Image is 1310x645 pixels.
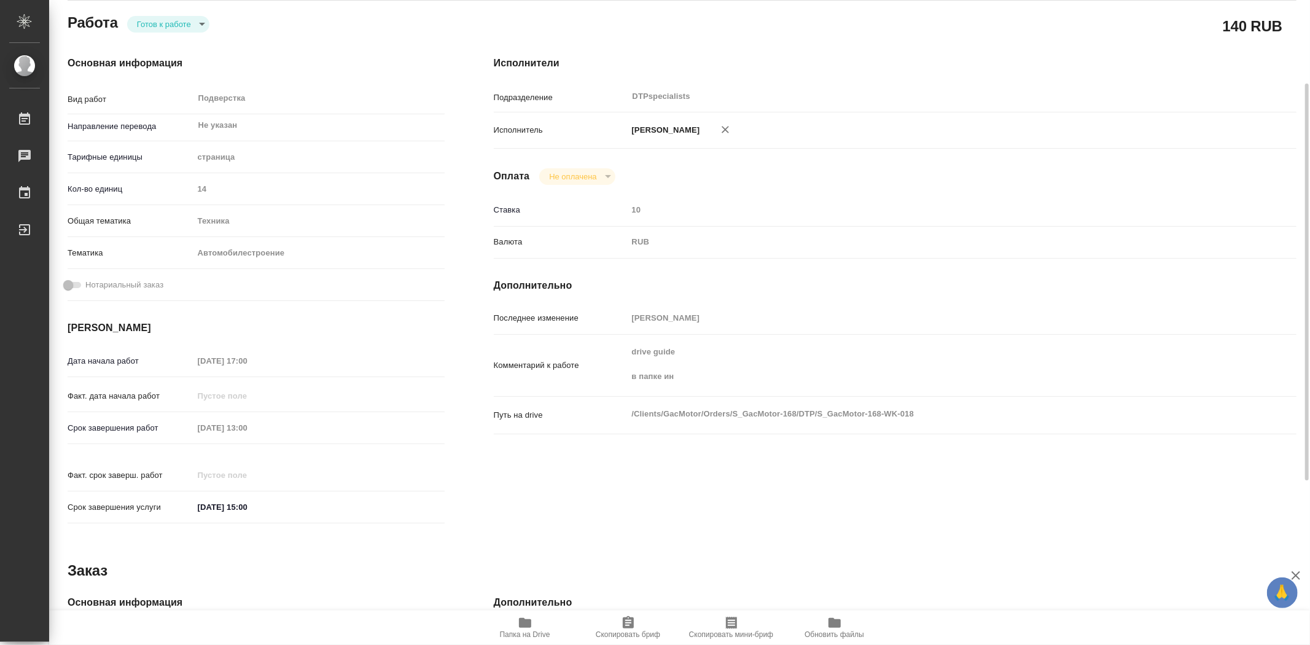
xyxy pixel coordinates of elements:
p: Вид работ [68,93,193,106]
button: Удалить исполнителя [712,116,739,143]
input: ✎ Введи что-нибудь [193,498,301,516]
span: Папка на Drive [500,630,550,639]
p: Тематика [68,247,193,259]
p: Факт. срок заверш. работ [68,469,193,482]
p: Исполнитель [494,124,628,136]
p: [PERSON_NAME] [628,124,700,136]
p: Общая тематика [68,215,193,227]
h4: Основная информация [68,595,445,610]
span: Скопировать бриф [596,630,660,639]
h2: 140 RUB [1223,15,1282,36]
button: 🙏 [1267,577,1298,608]
h2: Работа [68,10,118,33]
p: Подразделение [494,92,628,104]
h4: Основная информация [68,56,445,71]
input: Пустое поле [193,466,301,484]
textarea: /Clients/GacMotor/Orders/S_GacMotor-168/DTP/S_GacMotor-168-WK-018 [628,404,1230,424]
input: Пустое поле [628,201,1230,219]
input: Пустое поле [193,387,301,405]
span: Нотариальный заказ [85,279,163,291]
div: RUB [628,232,1230,252]
input: Пустое поле [193,180,445,198]
p: Валюта [494,236,628,248]
span: Обновить файлы [805,630,864,639]
p: Направление перевода [68,120,193,133]
p: Ставка [494,204,628,216]
p: Срок завершения услуги [68,501,193,514]
div: Автомобилестроение [193,243,445,264]
h4: Дополнительно [494,278,1296,293]
p: Дата начала работ [68,355,193,367]
p: Последнее изменение [494,312,628,324]
h2: Заказ [68,561,107,580]
h4: Дополнительно [494,595,1296,610]
input: Пустое поле [193,352,301,370]
p: Комментарий к работе [494,359,628,372]
button: Обновить файлы [783,611,886,645]
button: Скопировать мини-бриф [680,611,783,645]
textarea: drive guide в папке ин [628,342,1230,387]
div: Готов к работе [127,16,209,33]
div: Готов к работе [539,168,615,185]
h4: Оплата [494,169,530,184]
input: Пустое поле [628,309,1230,327]
p: Факт. дата начала работ [68,390,193,402]
p: Кол-во единиц [68,183,193,195]
div: страница [193,147,445,168]
span: Скопировать мини-бриф [689,630,773,639]
button: Не оплачена [545,171,600,182]
p: Срок завершения работ [68,422,193,434]
button: Скопировать бриф [577,611,680,645]
p: Путь на drive [494,409,628,421]
input: Пустое поле [193,419,301,437]
p: Тарифные единицы [68,151,193,163]
h4: [PERSON_NAME] [68,321,445,335]
span: 🙏 [1272,580,1293,606]
button: Готов к работе [133,19,195,29]
div: Техника [193,211,445,232]
button: Папка на Drive [474,611,577,645]
h4: Исполнители [494,56,1296,71]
